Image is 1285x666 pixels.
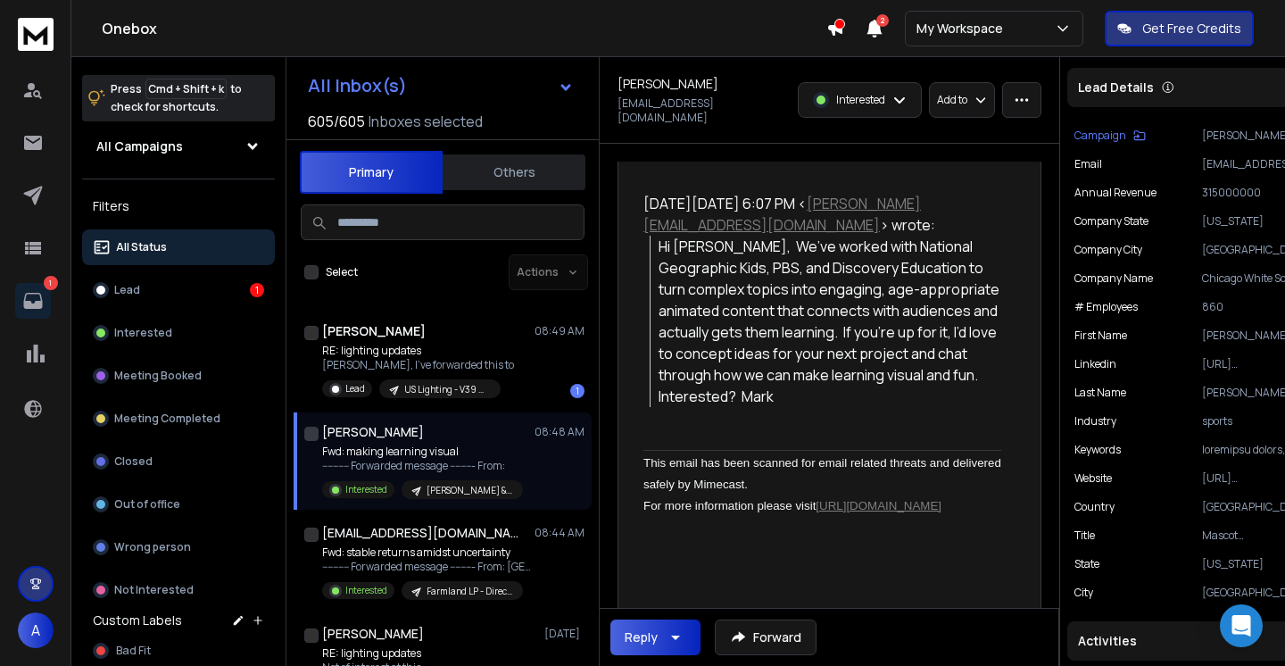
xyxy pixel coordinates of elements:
[82,272,275,308] button: Lead1
[82,315,275,351] button: Interested
[145,79,227,99] span: Cmd + Shift + k
[322,625,424,643] h1: [PERSON_NAME]
[116,644,151,658] span: Bad Fit
[114,454,153,469] p: Closed
[308,111,365,132] span: 605 / 605
[1074,157,1102,171] p: Email
[1074,386,1126,400] p: Last Name
[1074,300,1138,314] p: # Employees
[93,612,182,629] h3: Custom Labels
[1074,529,1095,543] p: title
[345,483,387,496] p: Interested
[1105,11,1254,46] button: Get Free Credits
[82,401,275,437] button: Meeting Completed
[102,18,826,39] h1: Onebox
[715,620,817,655] button: Forward
[82,358,275,394] button: Meeting Booked
[618,96,787,125] p: [EMAIL_ADDRESS][DOMAIN_NAME]
[610,620,701,655] button: Reply
[82,129,275,164] button: All Campaigns
[114,497,180,512] p: Out of office
[1074,271,1153,286] p: Company Name
[1220,604,1263,647] div: Open Intercom Messenger
[643,193,1001,236] div: [DATE][DATE] 6:07 PM < > wrote:
[322,560,536,574] p: ---------- Forwarded message --------- From: [GEOGRAPHIC_DATA]
[82,194,275,219] h3: Filters
[345,584,387,597] p: Interested
[82,229,275,265] button: All Status
[114,540,191,554] p: Wrong person
[322,459,523,473] p: ---------- Forwarded message --------- From:
[1074,443,1121,457] p: Keywords
[18,612,54,648] button: A
[618,75,718,93] h1: [PERSON_NAME]
[82,487,275,522] button: Out of office
[535,324,584,338] p: 08:49 AM
[345,382,365,395] p: Lead
[836,93,885,107] p: Interested
[1074,557,1099,571] p: State
[404,383,490,396] p: US Lighting - V39 Messaging > Savings 2025 - Industry: open - [PERSON_NAME]
[1074,214,1148,229] p: Company State
[1078,79,1154,96] p: Lead Details
[1074,414,1116,429] p: industry
[1074,129,1126,143] p: Campaign
[322,445,523,459] p: Fwd: making learning visual
[322,524,518,542] h1: [EMAIL_ADDRESS][DOMAIN_NAME]
[1074,329,1127,343] p: First Name
[916,20,1010,37] p: My Workspace
[535,425,584,439] p: 08:48 AM
[816,499,941,512] a: [URL][DOMAIN_NAME]
[570,384,584,398] div: 1
[322,344,514,358] p: RE: lighting updates
[15,283,51,319] a: 1
[308,77,407,95] h1: All Inbox(s)
[659,236,1002,407] div: Hi [PERSON_NAME], We’ve worked with National Geographic Kids, PBS, and Discovery Education to tur...
[326,265,358,279] label: Select
[1074,243,1142,257] p: Company City
[300,151,443,194] button: Primary
[643,450,1005,512] span: This email has been scanned for email related threats and delivered safely by Mimecast. For more ...
[111,80,242,116] p: Press to check for shortcuts.
[544,627,584,641] p: [DATE]
[322,646,501,661] p: RE: lighting updates
[82,572,275,608] button: Not Interested
[1074,500,1115,514] p: Country
[876,14,889,27] span: 2
[1074,186,1156,200] p: Annual Revenue
[369,111,483,132] h3: Inboxes selected
[114,412,220,426] p: Meeting Completed
[116,240,167,254] p: All Status
[1074,586,1093,600] p: City
[114,583,194,597] p: Not Interested
[1074,471,1112,486] p: website
[937,93,967,107] p: Add to
[535,526,584,540] p: 08:44 AM
[427,484,512,497] p: [PERSON_NAME] & [PERSON_NAME] - Entertainment Industry - C8V2 - Kids Content Titles
[82,444,275,479] button: Closed
[82,529,275,565] button: Wrong person
[294,68,588,104] button: All Inbox(s)
[1074,129,1146,143] button: Campaign
[1142,20,1241,37] p: Get Free Credits
[322,358,514,372] p: [PERSON_NAME], I’ve forwarded this to
[18,18,54,51] img: logo
[114,369,202,383] p: Meeting Booked
[1074,357,1116,371] p: linkedin
[322,322,426,340] h1: [PERSON_NAME]
[322,545,536,560] p: Fwd: stable returns amidst uncertainty
[625,629,658,646] div: Reply
[96,137,183,155] h1: All Campaigns
[44,276,58,290] p: 1
[427,585,512,598] p: Farmland LP - Direct Channel - Rani
[322,423,424,441] h1: [PERSON_NAME]
[250,283,264,297] div: 1
[114,283,140,297] p: Lead
[443,153,585,192] button: Others
[114,326,172,340] p: Interested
